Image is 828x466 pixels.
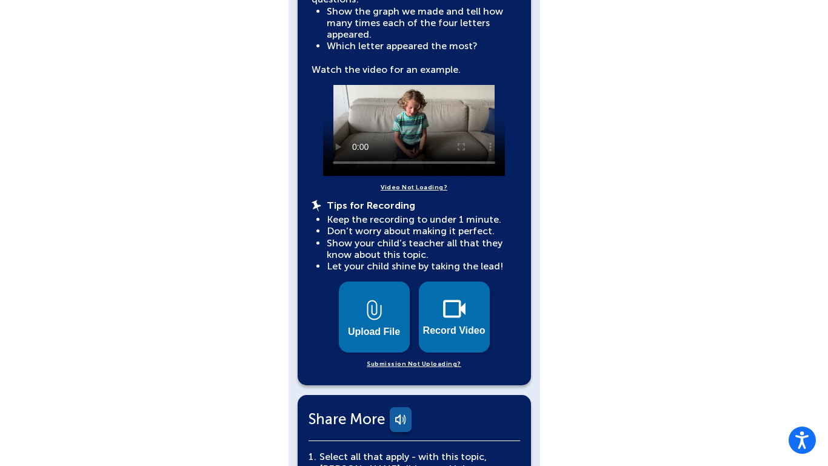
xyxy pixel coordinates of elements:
[327,260,517,272] li: Let your child shine by taking the lead!
[423,325,486,336] span: Record Video
[327,5,517,41] li: Show the graph we made and tell how many times each of the four letters appeared.
[381,182,447,194] a: Video Not Loading?
[367,359,461,370] a: Submission Not Uploading?
[327,237,517,260] li: Show your child’s teacher all that they know about this topic.
[443,300,466,318] img: videocam.png
[327,200,415,211] strong: Tips for Recording
[327,225,517,237] li: Don’t worry about making it perfect.
[348,326,400,337] span: Upload File
[367,300,382,320] img: attach.png
[327,40,517,52] li: Which letter appeared the most?
[314,451,316,462] span: .
[327,214,517,225] li: Keep the recording to under 1 minute.
[339,282,410,353] button: Upload File
[309,413,385,425] span: Share More
[309,451,313,462] span: 1
[419,282,490,353] button: Record Video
